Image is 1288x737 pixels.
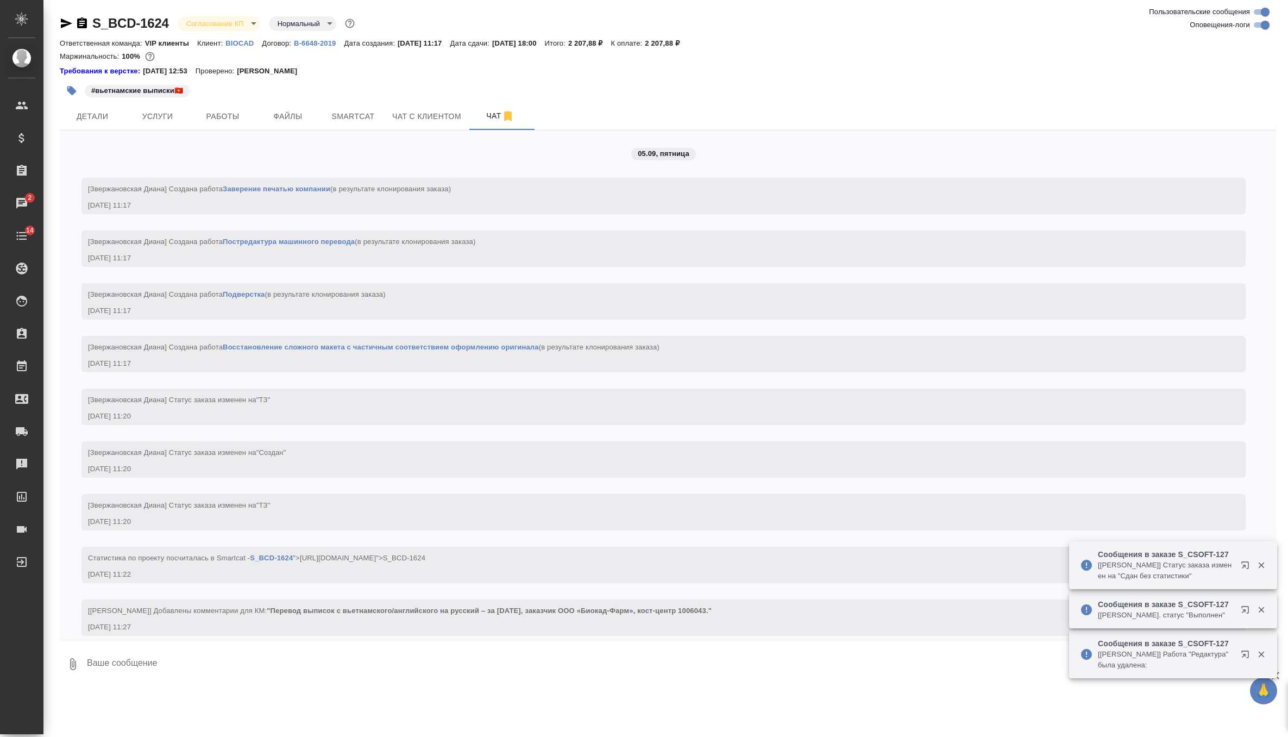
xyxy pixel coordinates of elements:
a: 2 [3,190,41,217]
span: Чат [474,109,526,123]
span: Детали [66,110,118,123]
p: [PERSON_NAME] [237,66,305,77]
div: [DATE] 11:17 [88,358,1208,369]
p: Клиент: [197,39,225,47]
button: Закрыть [1250,560,1272,570]
button: 0.00 RUB; [143,49,157,64]
p: Дата создания: [344,39,397,47]
button: Открыть в новой вкладке [1234,644,1260,670]
span: "ТЗ" [256,501,271,509]
button: Закрыть [1250,605,1272,615]
button: Согласование КП [183,19,247,28]
p: Сообщения в заказе S_CSOFT-127 [1098,549,1234,560]
span: [Звержановская Диана] Создана работа (в результате клонирования заказа) [88,343,659,351]
p: 2 207,88 ₽ [645,39,688,47]
a: Заверение печатью компании [223,185,330,193]
div: [DATE] 11:27 [88,622,1208,633]
span: Оповещения-логи [1190,20,1250,30]
div: [DATE] 11:17 [88,305,1208,316]
button: Открыть в новой вкладке [1234,599,1260,625]
span: "ТЗ" [256,396,271,404]
p: Сообщения в заказе S_CSOFT-127 [1098,599,1234,610]
span: [[PERSON_NAME]] Добавлены комментарии для КМ: [88,607,712,615]
a: Восстановление сложного макета с частичным соответствием оформлению оригинала [223,343,539,351]
span: Cтатистика по проекту посчиталась в Smartcat - ">[URL][DOMAIN_NAME]">S_BCD-1624 [88,554,425,562]
p: [DATE] 11:17 [398,39,450,47]
p: Маржинальность: [60,52,122,60]
div: Согласование КП [269,16,336,31]
button: Доп статусы указывают на важность/срочность заказа [343,16,357,30]
p: 05.09, пятница [638,148,689,159]
p: BIOCAD [225,39,262,47]
a: S_BCD-1624 [250,554,293,562]
span: [Звержановская Диана] Создана работа (в результате клонирования заказа) [88,290,386,298]
span: 14 [20,225,40,236]
button: Закрыть [1250,649,1272,659]
a: S_BCD-1624 [92,16,169,30]
a: BIOCAD [225,38,262,47]
p: Проверено: [196,66,237,77]
span: Услуги [131,110,184,123]
button: Нормальный [274,19,323,28]
div: [DATE] 11:20 [88,516,1208,527]
p: VIP клиенты [145,39,197,47]
div: [DATE] 11:20 [88,411,1208,422]
div: [DATE] 11:17 [88,253,1208,264]
span: Работы [197,110,249,123]
p: Договор: [262,39,294,47]
div: [DATE] 11:17 [88,200,1208,211]
span: "Перевод выписок с вьетнамского/английского на русский – за [DATE], заказчик ООО «Биокад-Фарм», к... [267,607,712,615]
a: B-6648-2019 [294,38,344,47]
p: 100% [122,52,143,60]
p: Ответственная команда: [60,39,145,47]
a: Требования к верстке: [60,66,143,77]
div: Нажми, чтобы открыть папку с инструкцией [60,66,143,77]
p: 2 207,88 ₽ [568,39,611,47]
div: [DATE] 11:22 [88,569,1208,580]
button: Открыть в новой вкладке [1234,554,1260,580]
span: Пользовательские сообщения [1149,7,1250,17]
span: [Звержановская Диана] Статус заказа изменен на [88,501,270,509]
div: Согласование КП [178,16,260,31]
span: Smartcat [327,110,379,123]
p: [DATE] 12:53 [143,66,196,77]
p: Дата сдачи: [450,39,492,47]
span: [Звержановская Диана] Статус заказа изменен на [88,396,270,404]
span: Чат с клиентом [392,110,461,123]
p: B-6648-2019 [294,39,344,47]
a: Подверстка [223,290,265,298]
svg: Отписаться [501,110,514,123]
p: [[PERSON_NAME]] Статус заказа изменен на "Сдан без статистики" [1098,560,1234,582]
span: "Создан" [256,448,286,457]
button: Скопировать ссылку [76,17,89,30]
p: [[PERSON_NAME]] Работа "Редактура" была удалена: [1098,649,1234,671]
button: Добавить тэг [60,79,84,103]
p: К оплате: [611,39,645,47]
p: [DATE] 18:00 [492,39,545,47]
p: Итого: [545,39,568,47]
p: Сообщения в заказе S_CSOFT-127 [1098,638,1234,649]
span: [Звержановская Диана] Статус заказа изменен на [88,448,286,457]
a: Постредактура машинного перевода [223,238,355,246]
p: [[PERSON_NAME]. статус "Выполнен" [1098,610,1234,621]
span: Файлы [262,110,314,123]
a: 14 [3,222,41,249]
span: 2 [21,192,38,203]
span: [Звержановская Диана] Создана работа (в результате клонирования заказа) [88,185,451,193]
button: Скопировать ссылку для ЯМессенджера [60,17,73,30]
div: [DATE] 11:20 [88,464,1208,474]
p: #вьетнамские выписки🇻🇳 [91,85,183,96]
span: [Звержановская Диана] Создана работа (в результате клонирования заказа) [88,238,475,246]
